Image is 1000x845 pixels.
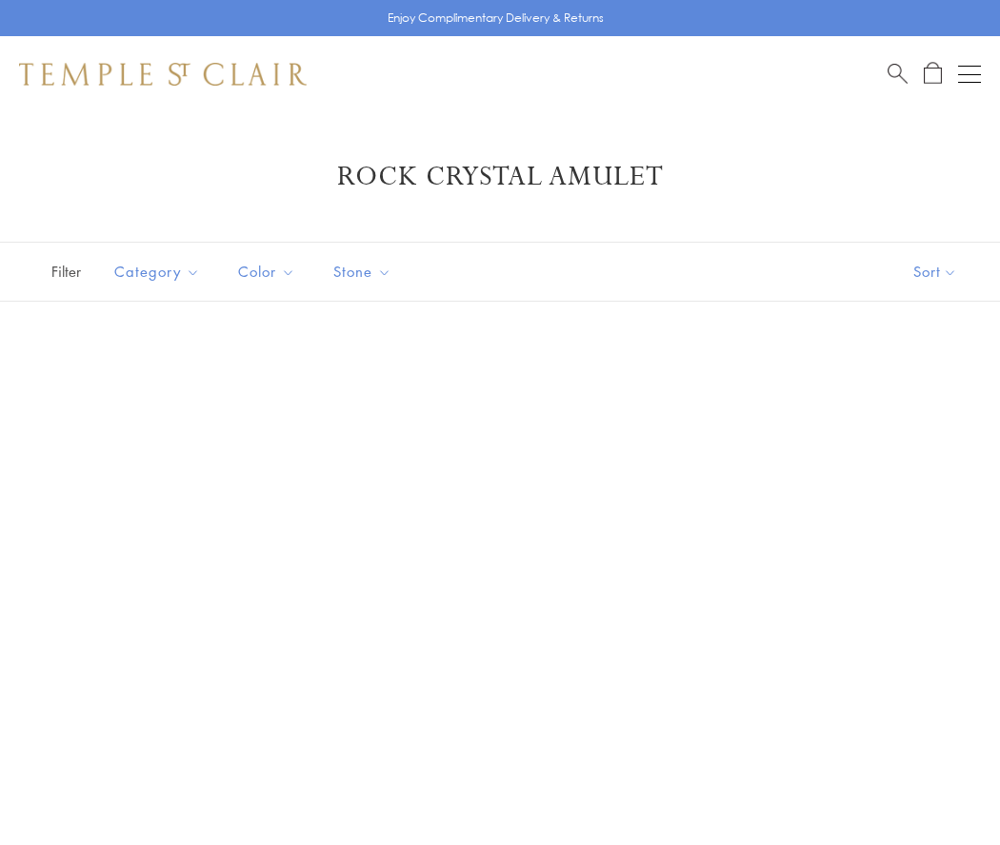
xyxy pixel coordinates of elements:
[48,160,952,194] h1: Rock Crystal Amulet
[324,260,406,284] span: Stone
[388,9,604,28] p: Enjoy Complimentary Delivery & Returns
[100,250,214,293] button: Category
[958,63,981,86] button: Open navigation
[870,243,1000,301] button: Show sort by
[105,260,214,284] span: Category
[229,260,310,284] span: Color
[19,63,307,86] img: Temple St. Clair
[888,62,908,86] a: Search
[224,250,310,293] button: Color
[924,62,942,86] a: Open Shopping Bag
[319,250,406,293] button: Stone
